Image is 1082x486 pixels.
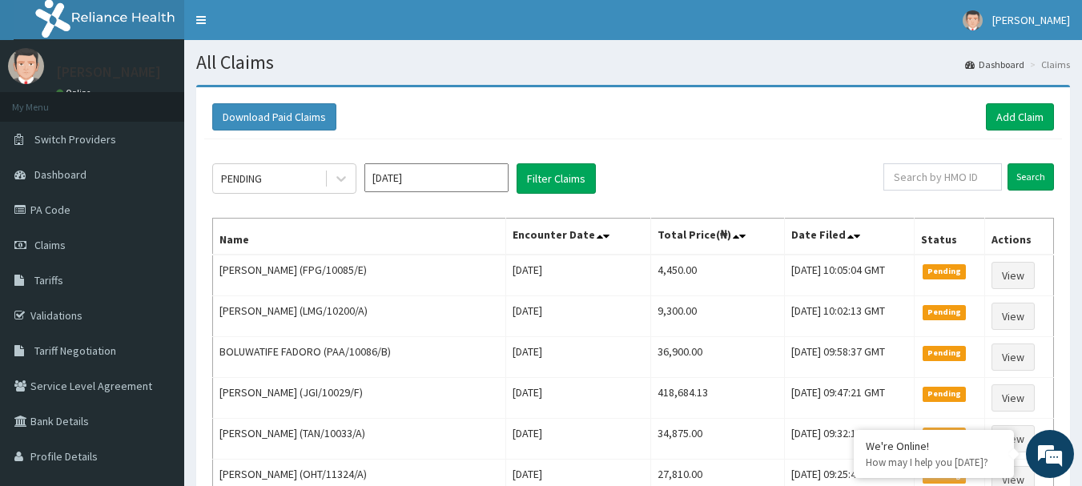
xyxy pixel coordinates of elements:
h1: All Claims [196,52,1070,73]
td: [DATE] [506,255,651,296]
th: Status [914,219,985,255]
td: [PERSON_NAME] (LMG/10200/A) [213,296,506,337]
div: We're Online! [866,439,1002,453]
span: Pending [923,264,967,279]
span: Switch Providers [34,132,116,147]
a: Dashboard [965,58,1024,71]
div: PENDING [221,171,262,187]
td: [DATE] 09:32:17 GMT [785,419,914,460]
span: Tariff Negotiation [34,343,116,358]
li: Claims [1026,58,1070,71]
input: Search by HMO ID [883,163,1002,191]
td: 36,900.00 [650,337,784,378]
a: View [991,384,1035,412]
th: Actions [985,219,1054,255]
span: Pending [923,428,967,442]
a: Add Claim [986,103,1054,131]
td: 418,684.13 [650,378,784,419]
td: BOLUWATIFE FADORO (PAA/10086/B) [213,337,506,378]
td: [PERSON_NAME] (JGI/10029/F) [213,378,506,419]
img: User Image [963,10,983,30]
a: View [991,303,1035,330]
a: View [991,343,1035,371]
span: Dashboard [34,167,86,182]
a: View [991,425,1035,452]
td: 34,875.00 [650,419,784,460]
span: Tariffs [34,273,63,287]
td: 9,300.00 [650,296,784,337]
td: [DATE] [506,419,651,460]
td: [PERSON_NAME] (TAN/10033/A) [213,419,506,460]
img: User Image [8,48,44,84]
td: [DATE] [506,378,651,419]
td: [DATE] 10:02:13 GMT [785,296,914,337]
a: View [991,262,1035,289]
td: 4,450.00 [650,255,784,296]
p: [PERSON_NAME] [56,65,161,79]
th: Name [213,219,506,255]
td: [PERSON_NAME] (FPG/10085/E) [213,255,506,296]
td: [DATE] 09:58:37 GMT [785,337,914,378]
span: Pending [923,346,967,360]
td: [DATE] 10:05:04 GMT [785,255,914,296]
button: Download Paid Claims [212,103,336,131]
th: Date Filed [785,219,914,255]
input: Select Month and Year [364,163,509,192]
th: Encounter Date [506,219,651,255]
td: [DATE] [506,337,651,378]
p: How may I help you today? [866,456,1002,469]
td: [DATE] [506,296,651,337]
td: [DATE] 09:47:21 GMT [785,378,914,419]
input: Search [1008,163,1054,191]
a: Online [56,87,95,98]
span: Pending [923,387,967,401]
span: Claims [34,238,66,252]
span: Pending [923,305,967,319]
span: [PERSON_NAME] [992,13,1070,27]
button: Filter Claims [517,163,596,194]
th: Total Price(₦) [650,219,784,255]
